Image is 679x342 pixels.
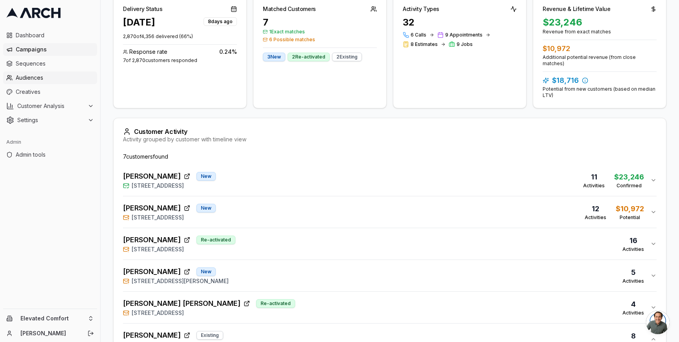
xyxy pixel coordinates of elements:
[17,102,84,110] span: Customer Analysis
[20,329,79,337] a: [PERSON_NAME]
[196,236,235,244] div: Re-activated
[3,148,97,161] a: Admin tools
[3,114,97,126] button: Settings
[403,5,439,13] div: Activity Types
[123,33,237,40] p: 2,870 of 4,356 delivered ( 66 %)
[123,165,657,196] button: [PERSON_NAME]New[STREET_ADDRESS]11Activities$23,246Confirmed
[543,43,657,54] div: $10,972
[263,37,377,43] span: 6 Possible matches
[3,312,97,325] button: Elevated Comfort
[445,32,483,38] span: 9 Appointments
[132,182,184,190] span: [STREET_ADDRESS]
[123,298,240,309] span: [PERSON_NAME] [PERSON_NAME]
[263,53,285,61] div: 3 New
[288,53,330,61] div: 2 Re-activated
[196,172,216,181] div: New
[123,330,181,341] span: [PERSON_NAME]
[403,16,517,29] div: 32
[132,277,229,285] span: [STREET_ADDRESS][PERSON_NAME]
[196,204,216,212] div: New
[263,16,377,29] div: 7
[20,315,84,322] span: Elevated Comfort
[3,86,97,98] a: Creatives
[622,267,644,278] div: 5
[543,5,611,13] div: Revenue & Lifetime Value
[129,48,167,56] span: Response rate
[616,214,644,221] div: Potential
[622,278,644,284] div: Activities
[132,309,184,317] span: [STREET_ADDRESS]
[3,43,97,56] a: Campaigns
[132,245,184,253] span: [STREET_ADDRESS]
[196,331,223,340] div: Existing
[123,135,657,143] div: Activity grouped by customer with timeline view
[16,74,94,82] span: Audiences
[123,171,181,182] span: [PERSON_NAME]
[622,310,644,316] div: Activities
[85,328,96,339] button: Log out
[543,29,657,35] div: Revenue from exact matches
[16,151,94,159] span: Admin tools
[256,299,295,308] div: Re-activated
[616,203,644,214] div: $10,972
[3,71,97,84] a: Audiences
[132,214,184,221] span: [STREET_ADDRESS]
[219,48,237,56] span: 0.24 %
[123,153,657,161] div: 7 customer s found
[622,235,644,246] div: 16
[123,266,181,277] span: [PERSON_NAME]
[3,136,97,148] div: Admin
[123,128,657,135] div: Customer Activity
[622,331,644,342] div: 8
[123,57,237,64] div: 7 of 2,870 customers responded
[583,183,605,189] div: Activities
[16,88,94,96] span: Creatives
[123,228,657,260] button: [PERSON_NAME]Re-activated[STREET_ADDRESS]16Activities
[457,41,473,48] span: 9 Jobs
[123,260,657,291] button: [PERSON_NAME]New[STREET_ADDRESS][PERSON_NAME]5Activities
[123,5,163,13] div: Delivery Status
[16,46,94,53] span: Campaigns
[123,16,155,29] div: [DATE]
[543,16,657,29] div: $23,246
[17,116,84,124] span: Settings
[204,17,237,26] div: 8 days ago
[585,203,606,214] div: 12
[585,214,606,221] div: Activities
[543,86,657,99] div: Potential from new customers (based on median LTV)
[16,60,94,68] span: Sequences
[123,203,181,214] span: [PERSON_NAME]
[646,311,670,334] a: Open chat
[123,292,657,323] button: [PERSON_NAME] [PERSON_NAME]Re-activated[STREET_ADDRESS]4Activities
[204,16,237,26] button: 8days ago
[614,183,644,189] div: Confirmed
[543,75,657,86] div: $18,716
[614,172,644,183] div: $23,246
[583,172,605,183] div: 11
[123,234,181,245] span: [PERSON_NAME]
[16,31,94,39] span: Dashboard
[123,196,657,228] button: [PERSON_NAME]New[STREET_ADDRESS]12Activities$10,972Potential
[263,29,377,35] span: 1 Exact matches
[622,246,644,252] div: Activities
[411,41,438,48] span: 8 Estimates
[622,299,644,310] div: 4
[411,32,426,38] span: 6 Calls
[263,5,316,13] div: Matched Customers
[3,57,97,70] a: Sequences
[543,54,657,67] div: Additional potential revenue (from close matches)
[3,100,97,112] button: Customer Analysis
[332,53,362,61] div: 2 Existing
[196,267,216,276] div: New
[3,29,97,42] a: Dashboard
